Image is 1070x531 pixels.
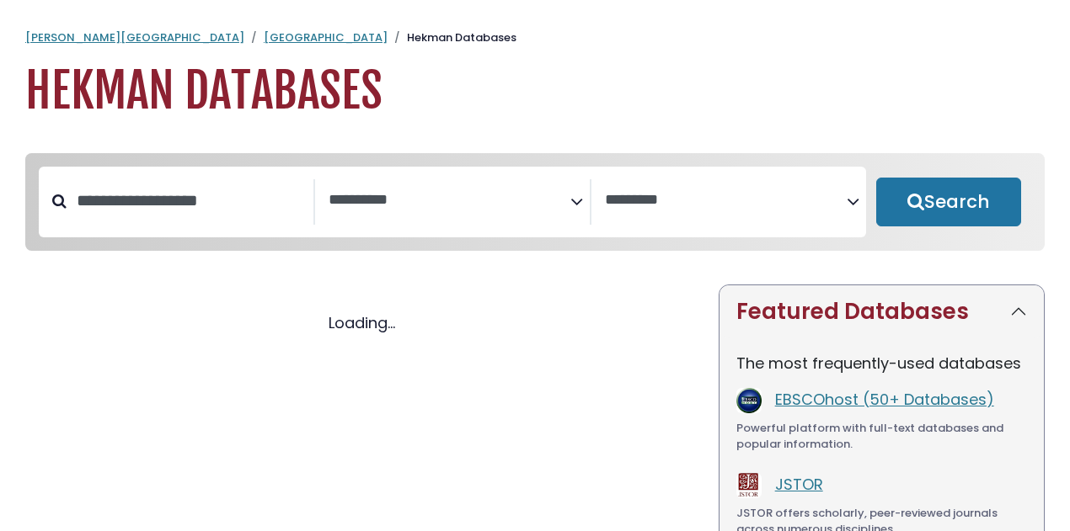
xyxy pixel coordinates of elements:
[720,285,1044,338] button: Featured Databases
[25,153,1045,251] nav: Search filters
[775,389,994,410] a: EBSCOhost (50+ Databases)
[25,29,244,45] a: [PERSON_NAME][GEOGRAPHIC_DATA]
[388,29,516,46] li: Hekman Databases
[25,311,698,334] div: Loading...
[329,192,570,210] textarea: Search
[876,178,1021,226] button: Submit for Search Results
[25,29,1045,46] nav: breadcrumb
[264,29,388,45] a: [GEOGRAPHIC_DATA]
[775,474,823,495] a: JSTOR
[605,192,847,210] textarea: Search
[736,420,1027,453] div: Powerful platform with full-text databases and popular information.
[25,63,1045,119] h1: Hekman Databases
[736,352,1027,374] p: The most frequently-used databases
[67,187,313,215] input: Search database by title or keyword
